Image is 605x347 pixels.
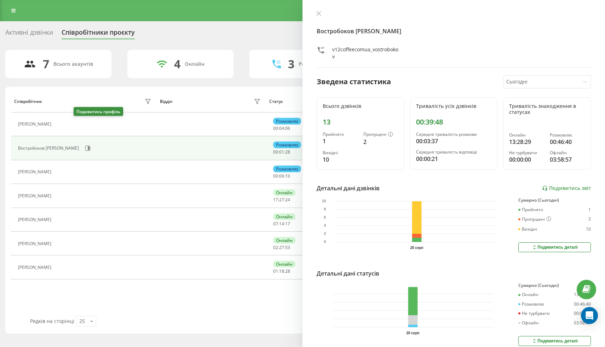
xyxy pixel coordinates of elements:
[79,318,85,325] div: 25
[518,283,591,288] div: Сумарно (Сьогодні)
[30,318,74,324] span: Рядків на сторінці
[542,185,591,191] a: Подивитись звіт
[279,173,284,179] span: 00
[416,150,492,155] div: Середня тривалість відповіді
[317,76,391,87] div: Зведена статистика
[273,213,295,220] div: Онлайн
[43,57,49,71] div: 7
[518,320,539,325] div: Офлайн
[53,61,93,67] div: Всього акаунтів
[324,224,326,228] text: 4
[273,141,301,148] div: Розмовляє
[18,169,53,174] div: [PERSON_NAME]
[416,118,492,126] div: 00:39:48
[18,193,53,198] div: [PERSON_NAME]
[285,221,290,227] span: 17
[273,149,278,155] span: 00
[273,244,278,250] span: 02
[273,173,278,179] span: 00
[279,244,284,250] span: 27
[317,27,591,35] h4: Востробоков [PERSON_NAME]
[285,244,290,250] span: 53
[416,103,492,109] div: Тривалість усіх дзвінків
[323,132,358,137] div: Прийнято
[273,197,278,203] span: 17
[531,244,578,250] div: Подивитись деталі
[273,150,290,155] div: : :
[273,189,295,196] div: Онлайн
[324,240,326,244] text: 0
[185,61,204,67] div: Онлайн
[285,173,290,179] span: 10
[273,269,290,274] div: : :
[518,198,591,203] div: Сумарно (Сьогодні)
[550,150,585,155] div: Офлайн
[273,221,278,227] span: 07
[324,216,326,220] text: 6
[18,217,53,222] div: [PERSON_NAME]
[5,29,53,40] div: Активні дзвінки
[416,132,492,137] div: Середня тривалість розмови
[18,241,53,246] div: [PERSON_NAME]
[273,126,290,131] div: : :
[273,268,278,274] span: 01
[323,155,358,164] div: 10
[273,197,290,202] div: : :
[279,149,284,155] span: 01
[18,122,53,127] div: [PERSON_NAME]
[288,57,294,71] div: 3
[574,320,591,325] div: 03:58:57
[273,245,290,250] div: : :
[273,261,295,267] div: Онлайн
[363,132,398,138] div: Пропущені
[324,208,326,212] text: 8
[273,118,301,125] div: Розмовляє
[518,242,591,252] button: Подивитись деталі
[574,302,591,307] div: 00:46:40
[574,292,591,297] div: 13:28:29
[273,237,295,244] div: Онлайн
[273,221,290,226] div: : :
[518,292,538,297] div: Онлайн
[299,61,333,67] div: Розмовляють
[518,216,551,222] div: Пропущені
[416,155,492,163] div: 00:00:21
[588,216,591,222] div: 2
[279,268,284,274] span: 18
[518,311,550,316] div: Не турбувати
[273,125,278,131] span: 00
[509,138,544,146] div: 13:28:29
[324,232,326,236] text: 2
[317,269,379,278] div: Детальні дані статусів
[317,184,380,192] div: Детальні дані дзвінків
[586,227,591,232] div: 10
[285,125,290,131] span: 06
[322,199,326,203] text: 10
[588,207,591,212] div: 1
[323,103,398,109] div: Всього дзвінків
[574,311,591,316] div: 00:00:00
[273,166,301,172] div: Розмовляє
[410,246,423,250] text: 20 серп
[550,138,585,146] div: 00:46:40
[279,221,284,227] span: 14
[550,133,585,138] div: Розмовляє
[518,302,544,307] div: Розмовляє
[323,150,358,155] div: Вихідні
[531,338,578,344] div: Подивитись деталі
[406,331,419,335] text: 20 серп
[174,57,180,71] div: 4
[323,118,398,126] div: 13
[509,103,585,115] div: Тривалість знаходження в статусах
[269,99,283,104] div: Статус
[14,99,42,104] div: Співробітник
[323,137,358,145] div: 1
[279,197,284,203] span: 27
[285,197,290,203] span: 24
[285,149,290,155] span: 28
[509,155,544,164] div: 00:00:00
[273,174,290,179] div: : :
[518,227,537,232] div: Вихідні
[62,29,135,40] div: Співробітники проєкту
[416,137,492,145] div: 00:03:37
